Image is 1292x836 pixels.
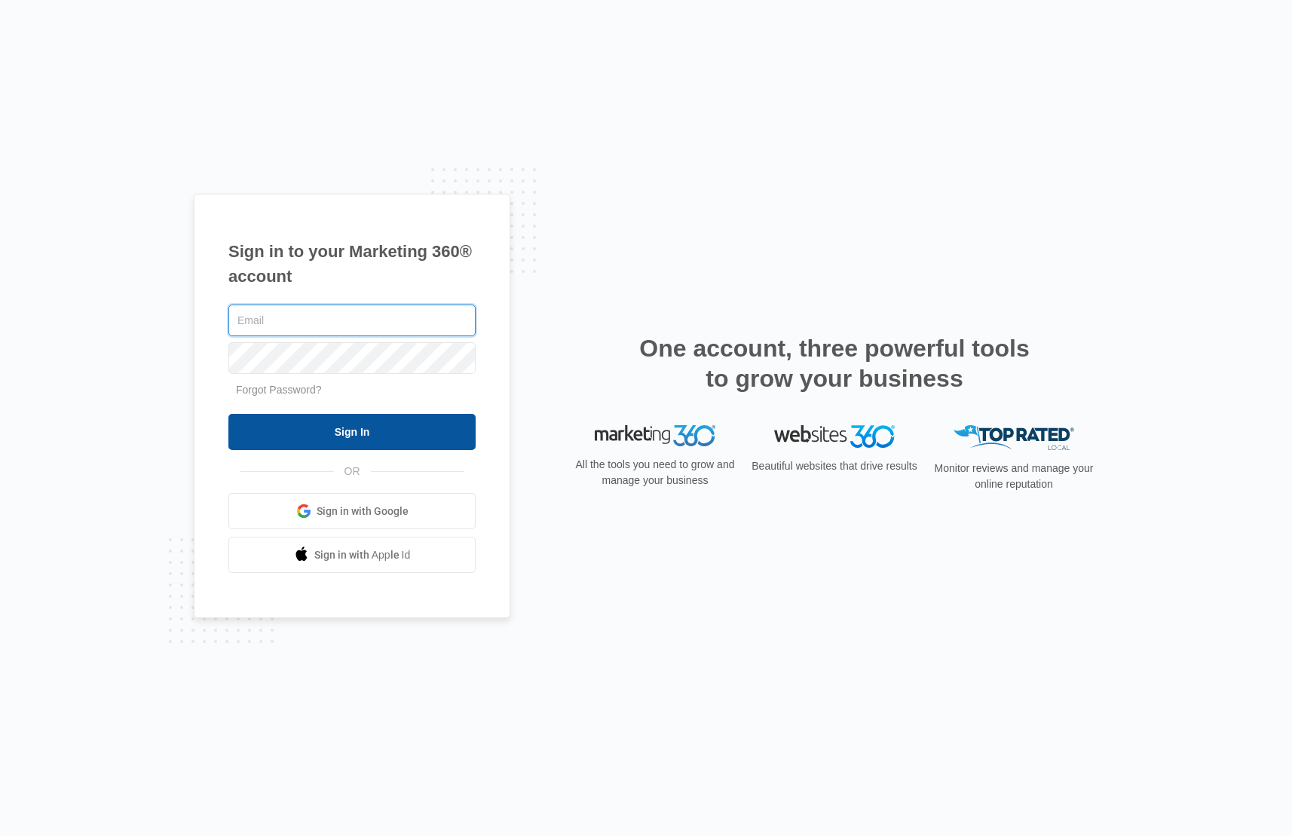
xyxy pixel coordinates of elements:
[314,547,411,563] span: Sign in with Apple Id
[929,461,1098,492] p: Monitor reviews and manage your online reputation
[317,504,409,519] span: Sign in with Google
[228,239,476,289] h1: Sign in to your Marketing 360® account
[750,458,919,474] p: Beautiful websites that drive results
[334,464,371,479] span: OR
[571,457,739,488] p: All the tools you need to grow and manage your business
[228,414,476,450] input: Sign In
[774,425,895,447] img: Websites 360
[228,305,476,336] input: Email
[635,333,1034,394] h2: One account, three powerful tools to grow your business
[228,493,476,529] a: Sign in with Google
[228,537,476,573] a: Sign in with Apple Id
[954,425,1074,450] img: Top Rated Local
[236,384,322,396] a: Forgot Password?
[595,425,715,446] img: Marketing 360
